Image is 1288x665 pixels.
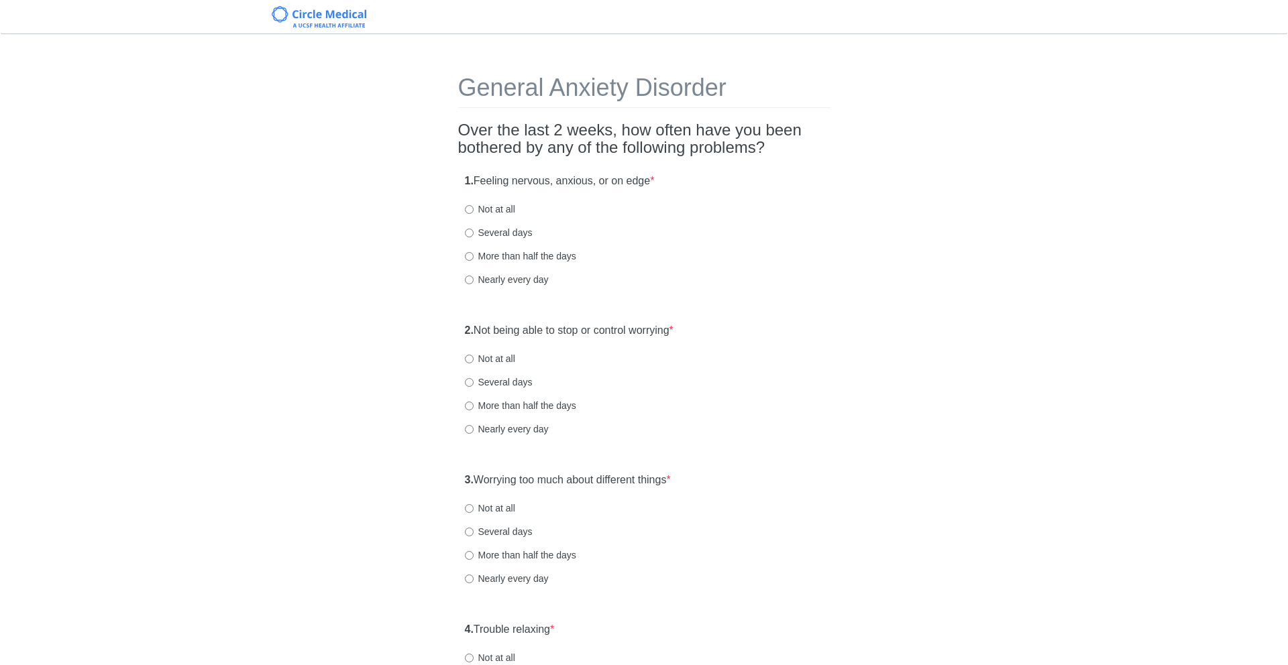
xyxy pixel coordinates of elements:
[465,399,576,412] label: More than half the days
[465,252,474,261] input: More than half the days
[465,473,671,488] label: Worrying too much about different things
[465,323,674,339] label: Not being able to stop or control worrying
[465,551,474,560] input: More than half the days
[465,249,576,263] label: More than half the days
[465,622,555,638] label: Trouble relaxing
[465,654,474,662] input: Not at all
[465,226,533,239] label: Several days
[465,276,474,284] input: Nearly every day
[465,352,515,365] label: Not at all
[465,273,549,286] label: Nearly every day
[465,528,474,536] input: Several days
[465,402,474,410] input: More than half the days
[465,623,474,635] strong: 4.
[465,174,655,189] label: Feeling nervous, anxious, or on edge
[465,324,474,336] strong: 2.
[465,548,576,562] label: More than half the days
[465,175,474,186] strong: 1.
[458,121,830,157] h2: Over the last 2 weeks, how often have you been bothered by any of the following problems?
[465,375,533,389] label: Several days
[465,378,474,387] input: Several days
[465,422,549,436] label: Nearly every day
[465,501,515,515] label: Not at all
[465,572,549,585] label: Nearly every day
[465,651,515,664] label: Not at all
[465,229,474,237] input: Several days
[465,205,474,214] input: Not at all
[458,74,830,108] h1: General Anxiety Disorder
[465,202,515,216] label: Not at all
[465,425,474,434] input: Nearly every day
[465,575,474,583] input: Nearly every day
[465,525,533,538] label: Several days
[272,6,366,27] img: Circle Medical Logo
[465,355,474,363] input: Not at all
[465,474,474,485] strong: 3.
[465,504,474,513] input: Not at all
